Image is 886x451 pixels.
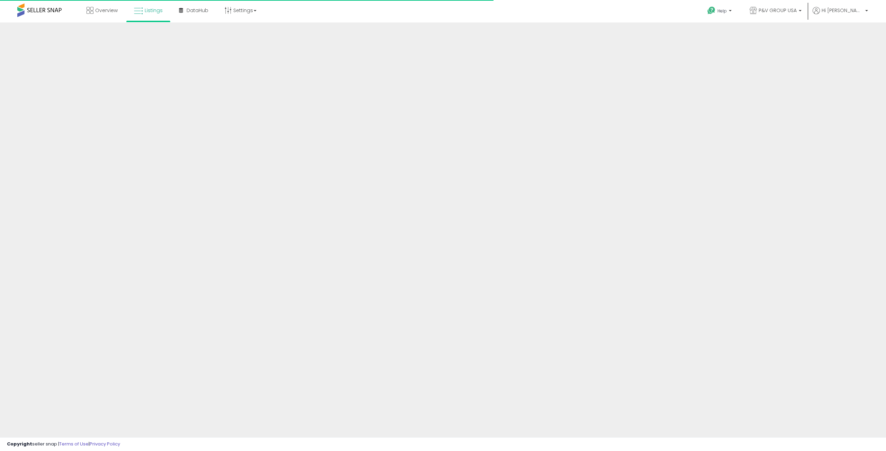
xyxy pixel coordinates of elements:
span: Overview [95,7,118,14]
a: Help [702,1,739,22]
span: DataHub [187,7,208,14]
span: P&V GROUP USA [759,7,797,14]
span: Help [717,8,727,14]
span: Listings [145,7,163,14]
i: Get Help [707,6,716,15]
span: Hi [PERSON_NAME] [822,7,863,14]
a: Hi [PERSON_NAME] [813,7,868,22]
